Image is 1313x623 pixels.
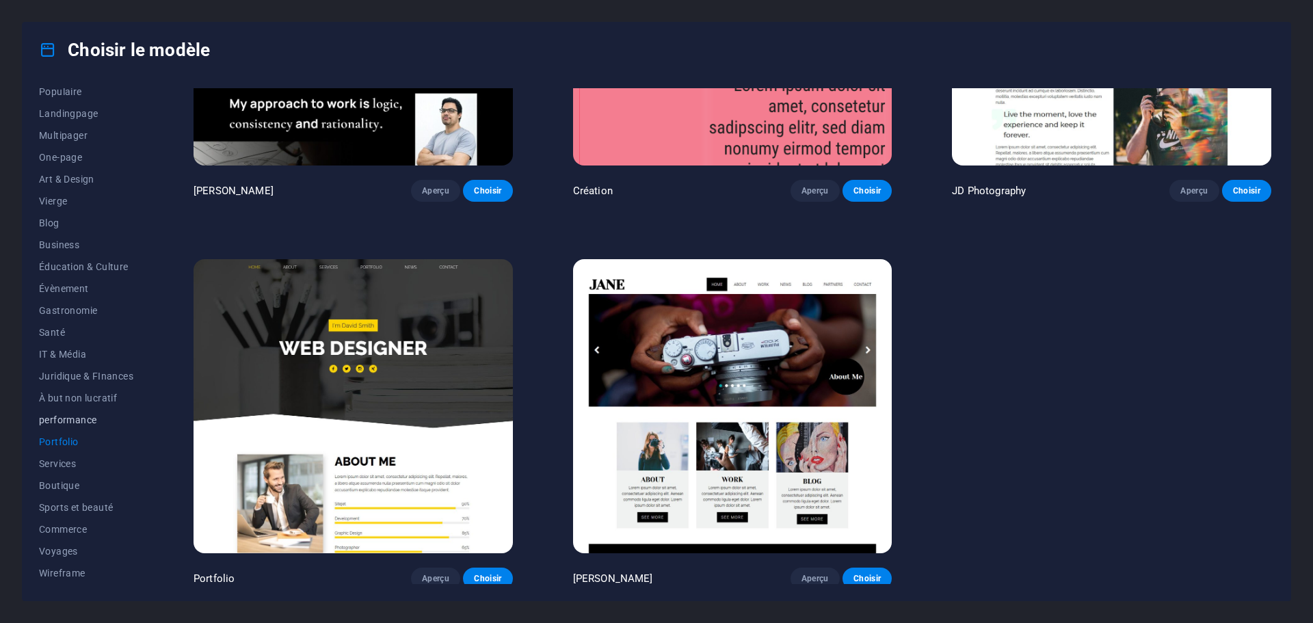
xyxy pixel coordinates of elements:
p: [PERSON_NAME] [573,572,653,585]
img: Jane [573,259,892,553]
button: Aperçu [791,180,840,202]
button: Aperçu [411,568,460,589]
span: Aperçu [422,185,449,196]
span: Art & Design [39,174,133,185]
span: Commerce [39,524,133,535]
span: Boutique [39,480,133,491]
button: Populaire [39,81,133,103]
span: Aperçu [1180,185,1208,196]
button: Choisir [843,568,892,589]
h4: Choisir le modèle [39,39,210,61]
button: Voyages [39,540,133,562]
img: Portfolio [194,259,513,553]
span: Wireframe [39,568,133,579]
button: Wireframe [39,562,133,584]
span: Gastronomie [39,305,133,316]
button: One-page [39,146,133,168]
button: Santé [39,321,133,343]
button: Landingpage [39,103,133,124]
span: Choisir [474,185,501,196]
span: Portfolio [39,436,133,447]
span: Sports et beauté [39,502,133,513]
button: À but non lucratif [39,387,133,409]
p: Portfolio [194,572,235,585]
button: Aperçu [1169,180,1219,202]
button: Aperçu [791,568,840,589]
button: Commerce [39,518,133,540]
button: IT & Média [39,343,133,365]
p: [PERSON_NAME] [194,184,274,198]
span: IT & Média [39,349,133,360]
button: Choisir [1222,180,1271,202]
span: Juridique & FInances [39,371,133,382]
span: Éducation & Culture [39,261,133,272]
button: Choisir [463,180,512,202]
span: Aperçu [801,573,829,584]
button: Art & Design [39,168,133,190]
span: One-page [39,152,133,163]
button: Éducation & Culture [39,256,133,278]
button: Choisir [463,568,512,589]
span: performance [39,414,133,425]
button: Boutique [39,475,133,496]
span: Aperçu [422,573,449,584]
button: Juridique & FInances [39,365,133,387]
span: Voyages [39,546,133,557]
span: Populaire [39,86,133,97]
span: Évènement [39,283,133,294]
button: Choisir [843,180,892,202]
span: Vierge [39,196,133,207]
span: Business [39,239,133,250]
span: Choisir [853,573,881,584]
button: Vierge [39,190,133,212]
button: Gastronomie [39,300,133,321]
button: Multipager [39,124,133,146]
p: JD Photography [952,184,1026,198]
span: Choisir [1233,185,1260,196]
span: Aperçu [801,185,829,196]
span: Multipager [39,130,133,141]
button: Évènement [39,278,133,300]
button: Sports et beauté [39,496,133,518]
span: Blog [39,217,133,228]
span: Landingpage [39,108,133,119]
span: Services [39,458,133,469]
p: Création [573,184,613,198]
span: À but non lucratif [39,393,133,403]
button: Business [39,234,133,256]
span: Santé [39,327,133,338]
button: performance [39,409,133,431]
button: Blog [39,212,133,234]
span: Choisir [474,573,501,584]
button: Services [39,453,133,475]
span: Choisir [853,185,881,196]
button: Aperçu [411,180,460,202]
button: Portfolio [39,431,133,453]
